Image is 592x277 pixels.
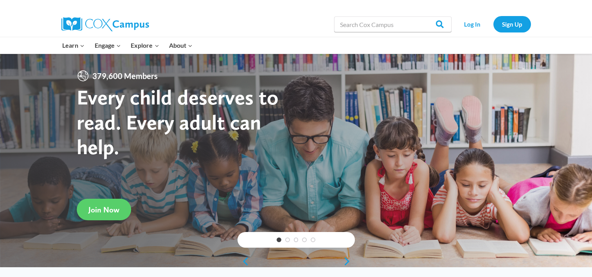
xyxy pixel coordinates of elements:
div: content slider buttons [238,254,355,269]
span: Learn [62,40,85,50]
a: Sign Up [493,16,531,32]
a: next [343,257,355,266]
span: 379,600 Members [89,70,161,82]
nav: Secondary Navigation [455,16,531,32]
strong: Every child deserves to read. Every adult can help. [77,85,279,159]
a: 5 [311,237,315,242]
a: 1 [277,237,281,242]
img: Cox Campus [61,17,149,31]
input: Search Cox Campus [334,16,452,32]
a: 3 [294,237,299,242]
a: previous [238,257,249,266]
a: Join Now [77,199,131,220]
span: Join Now [88,205,119,214]
span: About [169,40,193,50]
a: 4 [302,237,307,242]
nav: Primary Navigation [58,37,198,54]
a: 2 [285,237,290,242]
a: Log In [455,16,489,32]
span: Engage [95,40,121,50]
span: Explore [131,40,159,50]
